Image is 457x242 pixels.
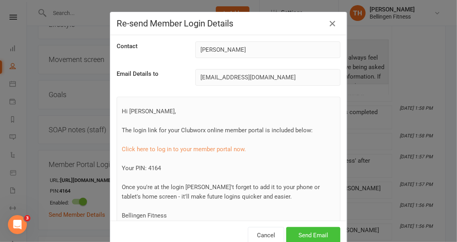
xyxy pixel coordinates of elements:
[24,215,30,221] span: 3
[326,17,339,30] button: Close
[122,165,161,172] span: Your PIN: 4164
[8,215,27,234] iframe: Intercom live chat
[117,41,138,51] label: Contact
[117,69,159,79] label: Email Details to
[122,108,176,115] span: Hi [PERSON_NAME],
[122,127,313,134] span: The login link for your Clubworx online member portal is included below:
[117,19,340,28] h4: Re-send Member Login Details
[122,146,246,153] a: Click here to log in to your member portal now.
[122,212,167,219] span: Bellingen Fitness
[122,184,320,200] span: Once you're at the login [PERSON_NAME]'t forget to add it to your phone or tablet's home screen -...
